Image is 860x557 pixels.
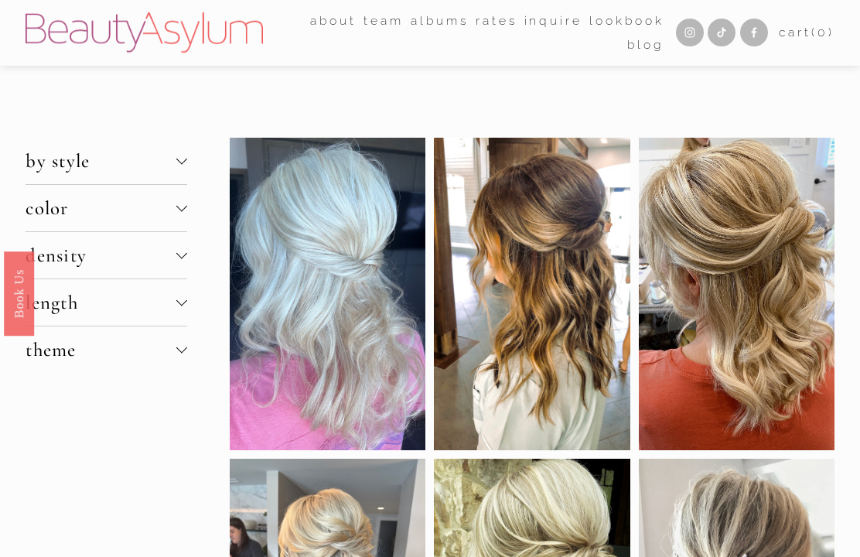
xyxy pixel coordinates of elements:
[26,12,263,53] img: Beauty Asylum | Bridal Hair &amp; Makeup Charlotte &amp; Atlanta
[589,9,664,32] a: Lookbook
[26,138,187,184] button: by style
[363,9,404,32] a: folder dropdown
[811,25,834,39] span: ( )
[26,338,176,361] span: theme
[26,326,187,373] button: theme
[676,19,704,46] a: Instagram
[708,19,735,46] a: TikTok
[817,25,828,39] span: 0
[26,279,187,326] button: length
[524,9,582,32] a: Inquire
[26,196,176,220] span: color
[476,9,517,32] a: Rates
[411,9,469,32] a: albums
[310,9,357,32] a: folder dropdown
[26,149,176,173] span: by style
[26,291,176,314] span: length
[740,19,768,46] a: Facebook
[363,10,404,32] span: team
[627,32,665,56] a: Blog
[4,251,34,336] a: Book Us
[779,22,834,43] a: 0 items in cart
[26,244,176,267] span: density
[310,10,357,32] span: about
[26,232,187,278] button: density
[26,185,187,231] button: color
